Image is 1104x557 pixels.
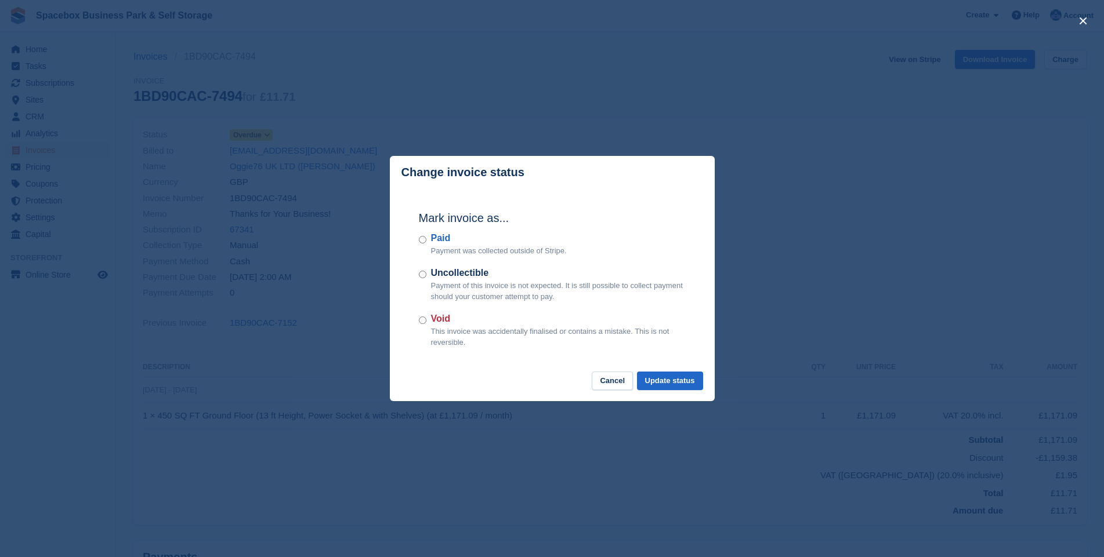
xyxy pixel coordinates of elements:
[431,231,567,245] label: Paid
[637,372,703,391] button: Update status
[431,326,686,348] p: This invoice was accidentally finalised or contains a mistake. This is not reversible.
[431,280,686,303] p: Payment of this invoice is not expected. It is still possible to collect payment should your cust...
[1074,12,1092,30] button: close
[431,312,686,326] label: Void
[401,166,524,179] p: Change invoice status
[419,209,686,227] h2: Mark invoice as...
[592,372,633,391] button: Cancel
[431,266,686,280] label: Uncollectible
[431,245,567,257] p: Payment was collected outside of Stripe.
